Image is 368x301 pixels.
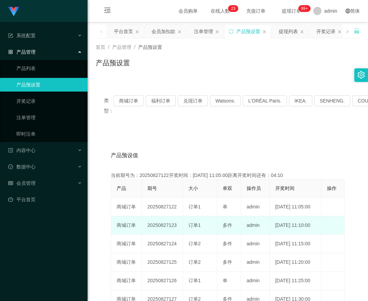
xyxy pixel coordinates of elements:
[16,127,82,141] a: 即时注单
[241,272,270,290] td: admin
[243,95,287,106] button: L'ORÉAL Paris.
[275,186,294,191] span: 开奖时间
[8,164,36,169] span: 数据中心
[194,25,213,38] div: 注单管理
[108,44,109,50] span: /
[314,95,350,106] button: SENHENG.
[327,186,337,191] span: 操作
[270,198,321,216] td: [DATE] 11:05:00
[316,25,336,38] div: 开奖记录
[178,95,208,106] button: 兑现订单
[345,9,350,13] i: 图标: global
[111,216,142,235] td: 商城订单
[16,78,82,92] a: 产品预设置
[228,5,238,12] sup: 23
[138,44,162,50] span: 产品预设置
[207,9,233,13] span: 在线人数
[241,198,270,216] td: admin
[241,253,270,272] td: admin
[8,50,13,54] i: 图标: appstore-o
[111,198,142,216] td: 商城订单
[8,193,82,206] a: 图标: dashboard平台首页
[16,61,82,75] a: 产品列表
[289,95,312,106] button: IKEA.
[233,5,236,12] p: 3
[223,278,227,283] span: 单
[270,235,321,253] td: [DATE] 11:15:00
[135,30,139,34] i: 图标: close
[8,33,13,38] i: 图标: form
[142,253,183,272] td: 20250827125
[178,30,182,34] i: 图标: close
[270,272,321,290] td: [DATE] 11:25:00
[215,30,219,34] i: 图标: close
[112,44,131,50] span: 产品管理
[146,95,176,106] button: 福利订单
[262,30,266,34] i: 图标: close
[188,278,201,283] span: 订单1
[16,111,82,124] a: 注单管理
[241,216,270,235] td: admin
[338,30,342,34] i: 图标: close
[229,29,234,34] i: 图标: sync
[111,172,345,179] div: 当前期号为：20250827122开奖时间：[DATE] 11:05:00距离开奖时间还有：04:10
[270,253,321,272] td: [DATE] 11:20:00
[354,28,360,34] i: 图标: unlock
[278,9,304,13] span: 提现订单
[114,25,133,38] div: 平台首页
[134,44,135,50] span: /
[241,235,270,253] td: admin
[223,241,232,246] span: 多件
[117,186,126,191] span: 产品
[16,94,82,108] a: 开奖记录
[111,272,142,290] td: 商城订单
[243,9,269,13] span: 充值订单
[188,259,201,265] span: 订单2
[114,95,144,106] button: 商城订单
[298,5,311,12] sup: 975
[236,25,260,38] div: 产品预设置
[96,0,119,22] i: 图标: menu-fold
[111,253,142,272] td: 商城订单
[8,148,36,153] span: 内容中心
[8,49,36,55] span: 产品管理
[188,241,201,246] span: 订单2
[8,148,13,153] i: 图标: profile
[8,181,13,186] i: 图标: table
[104,95,114,116] span: 类型：
[142,235,183,253] td: 20250827124
[279,25,298,38] div: 提现列表
[111,235,142,253] td: 商城订单
[188,222,201,228] span: 订单1
[8,7,19,16] img: logo.9652507e.png
[142,272,183,290] td: 20250827126
[223,204,227,209] span: 单
[96,44,105,50] span: 首页
[8,180,36,186] span: 会员管理
[100,30,103,33] i: 图标: left
[231,5,233,12] p: 2
[223,222,232,228] span: 多件
[188,186,198,191] span: 大小
[8,33,36,38] span: 系统配置
[111,151,138,160] span: 产品预设值
[223,186,232,191] span: 单双
[223,259,232,265] span: 多件
[147,186,157,191] span: 期号
[346,30,349,33] i: 图标: right
[142,216,183,235] td: 20250827123
[247,186,261,191] span: 操作员
[8,164,13,169] i: 图标: check-circle-o
[270,216,321,235] td: [DATE] 11:10:00
[96,58,130,68] h1: 产品预设置
[300,30,304,34] i: 图标: close
[357,71,365,79] i: 图标: setting
[152,25,175,38] div: 会员加扣款
[210,95,241,106] button: Watsons.
[188,204,201,209] span: 订单1
[142,198,183,216] td: 20250827122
